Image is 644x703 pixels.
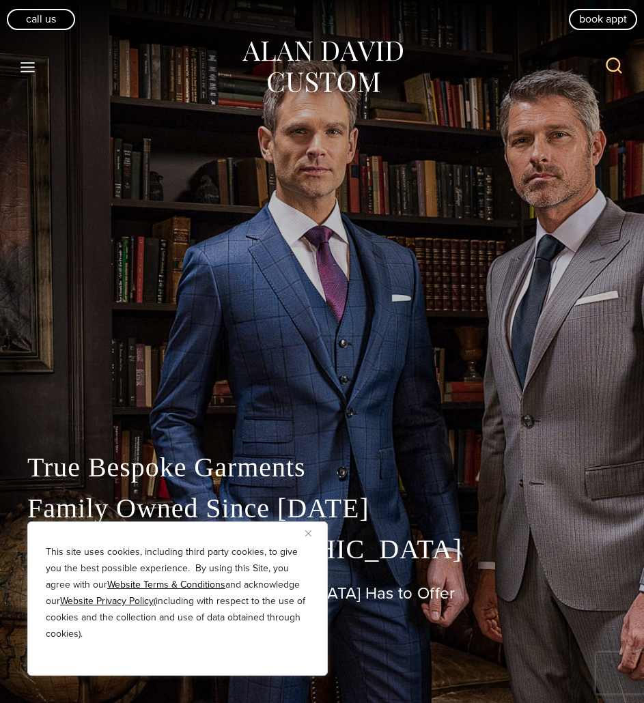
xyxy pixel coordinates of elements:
[240,37,404,98] img: Alan David Custom
[305,530,311,536] img: Close
[46,544,309,642] p: This site uses cookies, including third party cookies, to give you the best possible experience. ...
[27,447,617,570] p: True Bespoke Garments Family Owned Since [DATE] Made in the [GEOGRAPHIC_DATA]
[569,9,637,29] a: book appt
[598,51,630,83] button: View Search Form
[107,577,225,592] a: Website Terms & Conditions
[14,55,42,79] button: Open menu
[305,525,322,541] button: Close
[7,9,75,29] a: Call Us
[60,594,154,608] a: Website Privacy Policy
